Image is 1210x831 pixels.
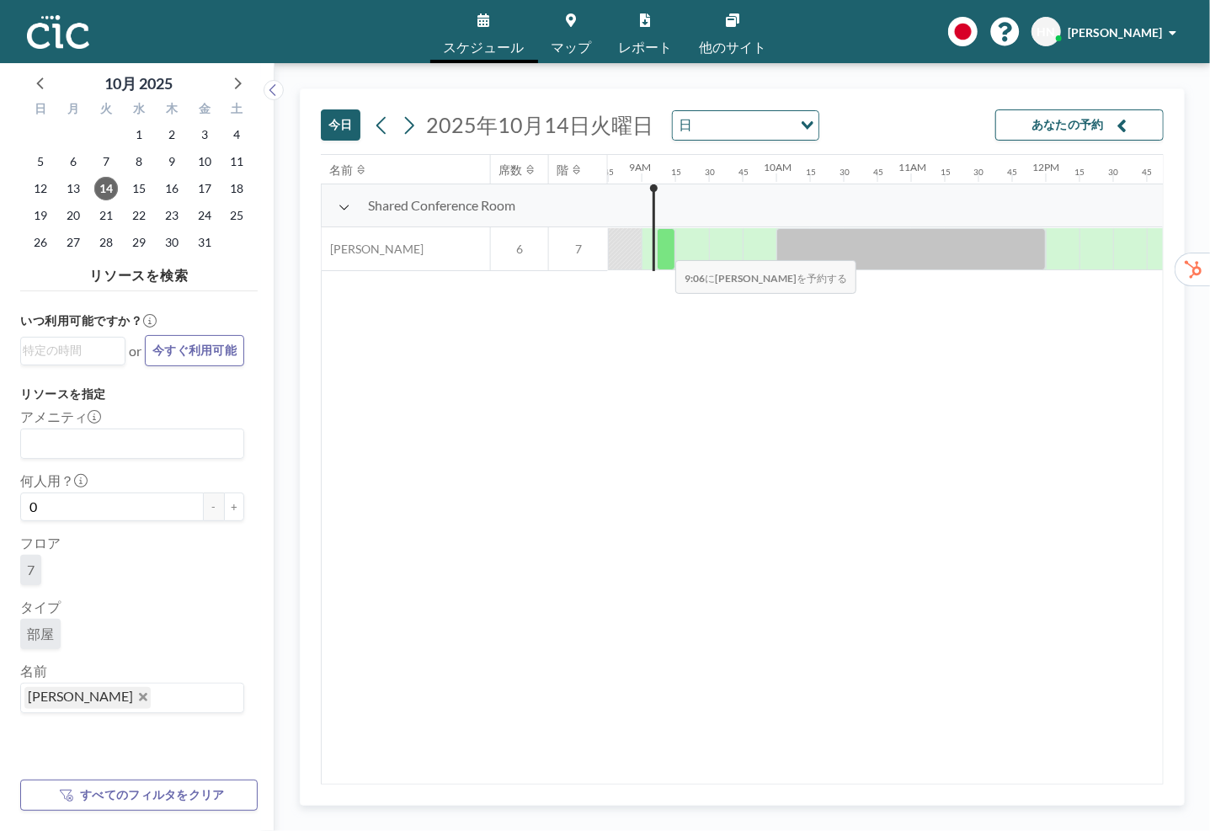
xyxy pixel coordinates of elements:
div: 15 [1075,167,1085,178]
span: 部屋 [27,626,54,642]
h3: リソースを指定 [20,386,244,402]
div: 30 [974,167,984,178]
label: 名前 [20,663,47,679]
div: 金 [188,99,221,121]
span: 2025年10月27日月曜日 [61,231,85,254]
span: 2025年10月5日日曜日 [29,150,52,173]
span: に を予約する [675,260,856,294]
span: 2025年10月6日月曜日 [61,150,85,173]
div: 席数 [499,162,523,178]
button: + [224,493,244,521]
div: 名前 [330,162,354,178]
span: 2025年10月21日火曜日 [94,204,118,227]
div: 9AM [629,161,651,173]
span: 2025年10月14日火曜日 [427,112,654,137]
button: Deselect Yuki [139,693,147,701]
label: タイプ [20,599,61,615]
span: 2025年10月22日水曜日 [127,204,151,227]
div: 水 [123,99,156,121]
span: 7 [27,562,35,578]
span: [PERSON_NAME] [28,688,133,704]
div: 15 [941,167,951,178]
button: あなたの予約 [995,109,1164,141]
input: Search for option [698,115,791,136]
span: [PERSON_NAME] [322,242,424,257]
span: 2025年10月29日水曜日 [127,231,151,254]
span: 他のサイト [700,40,767,54]
div: 45 [873,167,883,178]
span: 2025年10月1日水曜日 [127,123,151,146]
span: 2025年10月9日木曜日 [160,150,184,173]
span: 2025年10月31日金曜日 [193,231,216,254]
div: 45 [738,167,749,178]
span: 2025年10月3日金曜日 [193,123,216,146]
div: Search for option [21,338,125,363]
span: レポート [619,40,673,54]
button: 今日 [321,109,360,141]
div: Search for option [21,684,243,712]
label: フロア [20,535,61,551]
div: 月 [57,99,90,121]
span: 2025年10月28日火曜日 [94,231,118,254]
div: 15 [806,167,816,178]
b: 9:06 [685,272,705,285]
span: 2025年10月25日土曜日 [226,204,249,227]
b: [PERSON_NAME] [715,272,797,285]
span: 2025年10月12日日曜日 [29,177,52,200]
div: 日 [24,99,57,121]
span: 2025年10月10日金曜日 [193,150,216,173]
label: アメニティ [20,408,101,425]
span: すべてのフィルタをクリア [80,787,224,803]
div: 45 [1008,167,1018,178]
span: 7 [549,242,608,257]
div: 30 [1109,167,1119,178]
button: 今すぐ利用可能 [145,335,244,366]
span: スケジュール [444,40,525,54]
span: 2025年10月15日水曜日 [127,177,151,200]
span: or [129,343,141,360]
span: 2025年10月13日月曜日 [61,177,85,200]
div: 10AM [764,161,792,173]
button: すべてのフィルタをクリア [20,780,258,811]
span: 2025年10月19日日曜日 [29,204,52,227]
input: Search for option [152,687,234,709]
span: 2025年10月30日木曜日 [160,231,184,254]
span: 2025年10月16日木曜日 [160,177,184,200]
span: [PERSON_NAME] [1068,25,1162,40]
span: 2025年10月23日木曜日 [160,204,184,227]
span: 2025年10月8日水曜日 [127,150,151,173]
span: 2025年10月24日金曜日 [193,204,216,227]
div: 15 [671,167,681,178]
div: 火 [90,99,123,121]
div: 木 [155,99,188,121]
span: Shared Conference Room [368,197,515,214]
div: 45 [1143,167,1153,178]
label: 何人用？ [20,472,88,489]
span: 2025年10月17日金曜日 [193,177,216,200]
div: Search for option [21,429,243,458]
div: 30 [705,167,715,178]
span: 2025年10月20日月曜日 [61,204,85,227]
div: Search for option [673,111,818,140]
span: HN [1037,24,1056,40]
input: Search for option [23,433,234,455]
div: 12PM [1033,161,1060,173]
span: 2025年10月18日土曜日 [226,177,249,200]
span: 2025年10月11日土曜日 [226,150,249,173]
span: マップ [552,40,592,54]
span: 6 [491,242,548,257]
div: 11AM [898,161,926,173]
img: organization-logo [27,15,89,49]
div: 45 [604,167,614,178]
button: - [204,493,224,521]
h4: リソースを検索 [20,260,258,284]
div: 土 [221,99,253,121]
span: 今すぐ利用可能 [152,343,237,359]
span: 2025年10月4日土曜日 [226,123,249,146]
span: 2025年10月2日木曜日 [160,123,184,146]
input: Search for option [23,341,115,360]
span: 2025年10月14日火曜日 [94,177,118,200]
div: 階 [557,162,569,178]
span: 2025年10月26日日曜日 [29,231,52,254]
span: 日 [676,115,696,136]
